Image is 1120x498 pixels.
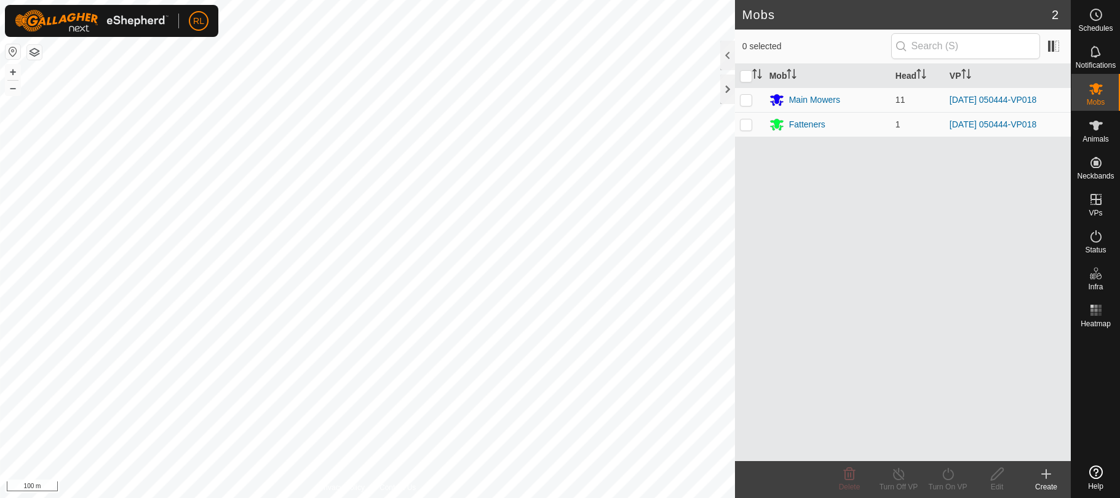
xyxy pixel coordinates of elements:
span: Schedules [1078,25,1113,32]
a: [DATE] 050444-VP018 [950,95,1036,105]
span: Neckbands [1077,172,1114,180]
span: Animals [1082,135,1109,143]
h2: Mobs [742,7,1052,22]
span: VPs [1089,209,1102,217]
span: Mobs [1087,98,1105,106]
div: Edit [972,481,1022,492]
span: Status [1085,246,1106,254]
span: 11 [896,95,905,105]
button: + [6,65,20,79]
span: 2 [1052,6,1058,24]
th: VP [945,64,1071,88]
span: RL [193,15,204,28]
button: – [6,81,20,95]
span: Notifications [1076,62,1116,69]
span: Help [1088,483,1103,490]
img: Gallagher Logo [15,10,169,32]
input: Search (S) [891,33,1040,59]
th: Mob [765,64,891,88]
span: 1 [896,119,900,129]
a: [DATE] 050444-VP018 [950,119,1036,129]
p-sorticon: Activate to sort [961,71,971,81]
a: Privacy Policy [319,482,365,493]
div: Turn On VP [923,481,972,492]
span: 0 selected [742,40,891,53]
div: Turn Off VP [874,481,923,492]
div: Fatteners [789,118,825,131]
button: Map Layers [27,45,42,60]
p-sorticon: Activate to sort [752,71,762,81]
a: Contact Us [379,482,416,493]
span: Heatmap [1081,320,1111,327]
div: Create [1022,481,1071,492]
span: Infra [1088,283,1103,291]
span: Delete [839,483,860,491]
p-sorticon: Activate to sort [787,71,796,81]
button: Reset Map [6,44,20,59]
th: Head [891,64,945,88]
div: Main Mowers [789,94,840,106]
a: Help [1071,460,1120,495]
p-sorticon: Activate to sort [916,71,926,81]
